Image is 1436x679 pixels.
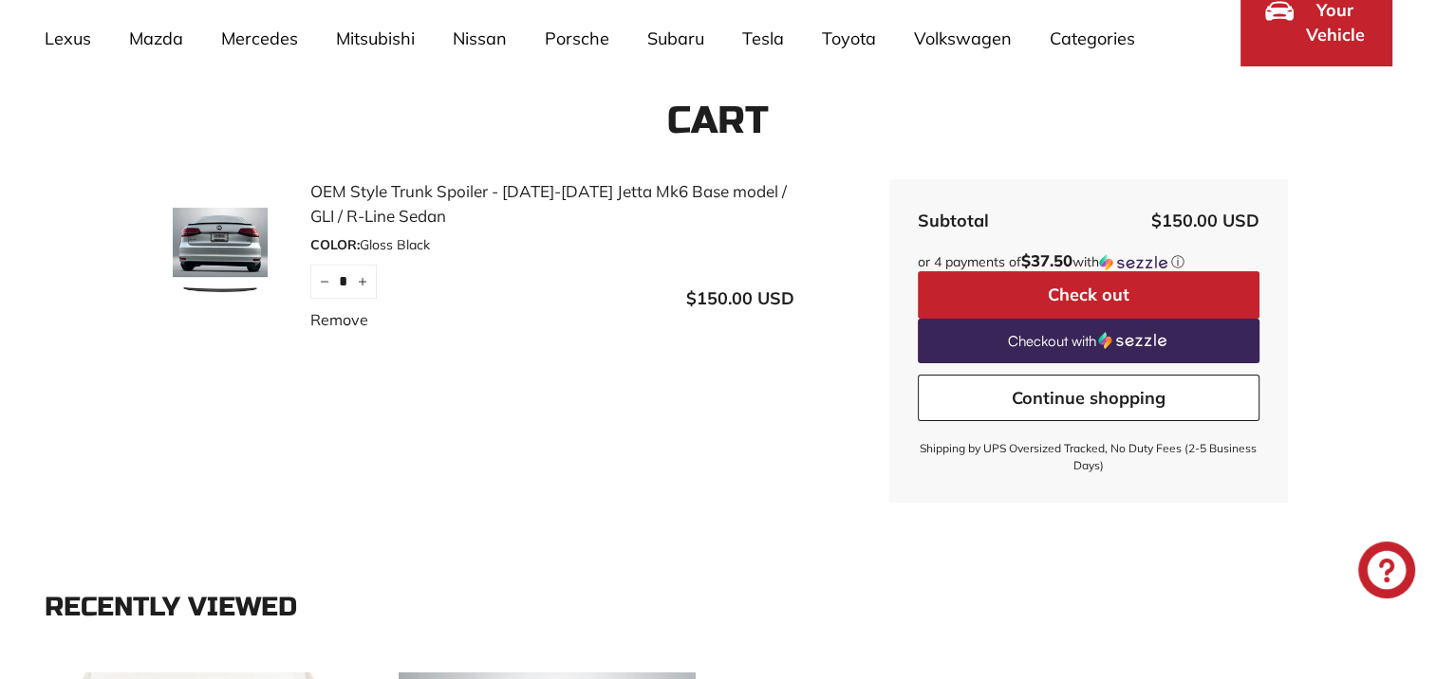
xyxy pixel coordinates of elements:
[434,10,526,66] a: Nissan
[895,10,1031,66] a: Volkswagen
[1098,332,1166,349] img: Sezzle
[918,440,1259,474] small: Shipping by UPS Oversized Tracked, No Duty Fees (2-5 Business Days)
[686,287,794,309] span: $150.00 USD
[310,265,339,299] button: Reduce item quantity by one
[526,10,628,66] a: Porsche
[918,375,1259,422] a: Continue shopping
[202,10,317,66] a: Mercedes
[628,10,723,66] a: Subaru
[918,252,1259,271] div: or 4 payments of$37.50withSezzle Click to learn more about Sezzle
[1099,254,1167,271] img: Sezzle
[1352,541,1421,603] inbox-online-store-chat: Shopify online store chat
[26,10,110,66] a: Lexus
[110,10,202,66] a: Mazda
[310,236,360,253] span: COLOR:
[1151,210,1259,231] span: $150.00 USD
[918,252,1259,271] div: or 4 payments of with
[310,179,794,228] a: OEM Style Trunk Spoiler - [DATE]-[DATE] Jetta Mk6 Base model / GLI / R-Line Sedan
[803,10,895,66] a: Toyota
[310,308,368,331] a: Remove
[45,593,1392,622] div: Recently viewed
[918,319,1259,363] a: Checkout with
[1021,250,1072,270] span: $37.50
[45,100,1392,141] h1: Cart
[348,265,377,299] button: Increase item quantity by one
[149,208,291,303] img: OEM Style Trunk Spoiler - 2011-2018 Jetta Mk6 Base model / GLI / R-Line Sedan
[310,235,794,255] div: Gloss Black
[918,271,1259,319] button: Check out
[1031,10,1154,66] a: Categories
[317,10,434,66] a: Mitsubishi
[918,208,989,233] div: Subtotal
[723,10,803,66] a: Tesla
